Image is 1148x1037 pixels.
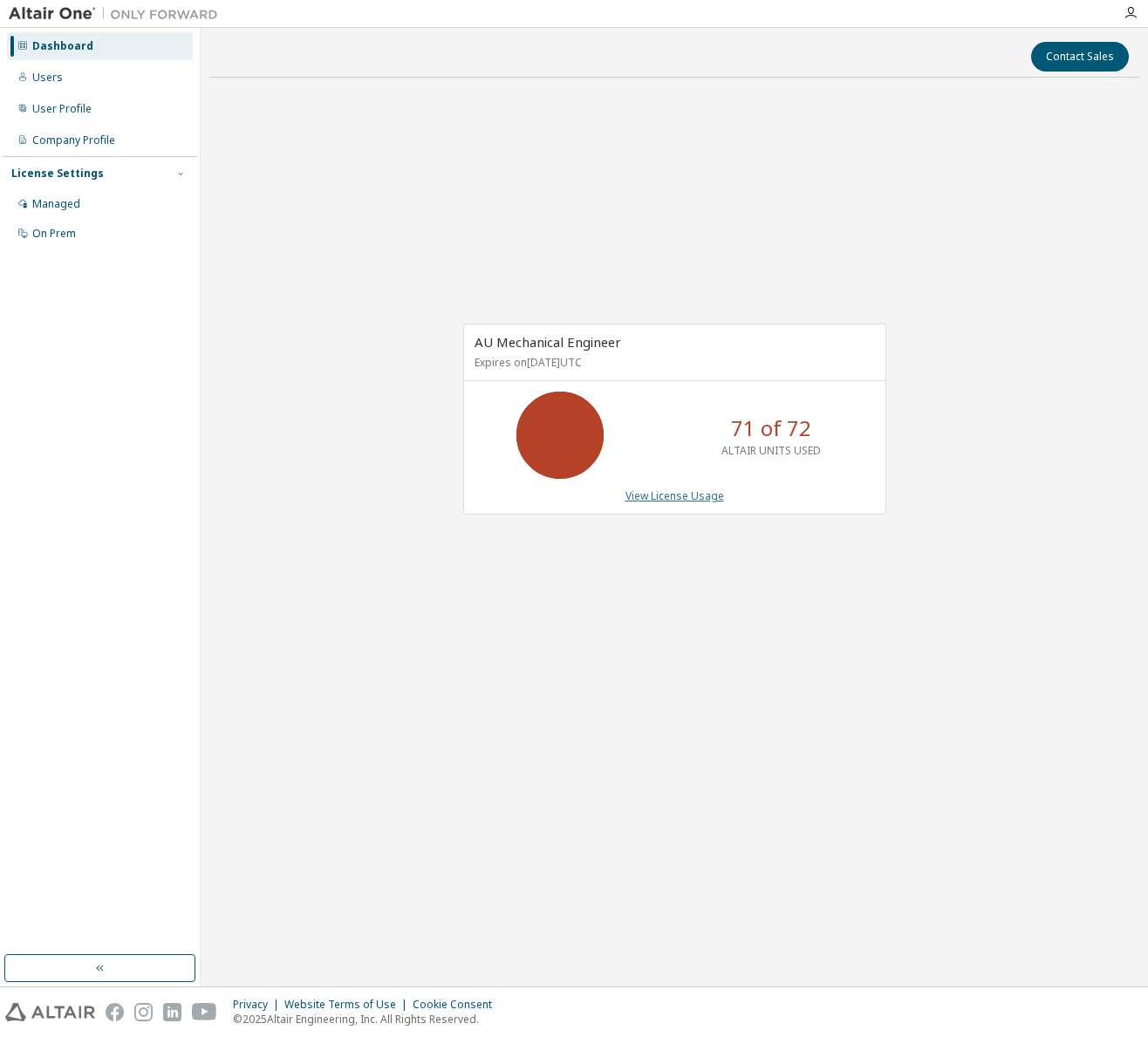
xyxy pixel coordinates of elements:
[625,488,724,503] a: View License Usage
[32,197,80,211] div: Managed
[475,333,621,351] span: AU Mechanical Engineer
[163,1003,181,1021] img: linkedin.svg
[134,1003,153,1021] img: instagram.svg
[32,39,93,53] div: Dashboard
[192,1003,217,1021] img: youtube.svg
[413,998,502,1012] div: Cookie Consent
[731,413,811,443] p: 71 of 72
[32,102,92,116] div: User Profile
[721,443,821,458] p: ALTAIR UNITS USED
[106,1003,124,1021] img: facebook.svg
[32,227,76,241] div: On Prem
[284,998,413,1012] div: Website Terms of Use
[233,998,284,1012] div: Privacy
[475,355,871,370] p: Expires on [DATE] UTC
[9,5,227,23] img: Altair One
[32,71,63,85] div: Users
[1031,42,1129,72] button: Contact Sales
[32,133,115,147] div: Company Profile
[5,1003,95,1021] img: altair_logo.svg
[233,1012,502,1027] p: © 2025 Altair Engineering, Inc. All Rights Reserved.
[11,167,104,181] div: License Settings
